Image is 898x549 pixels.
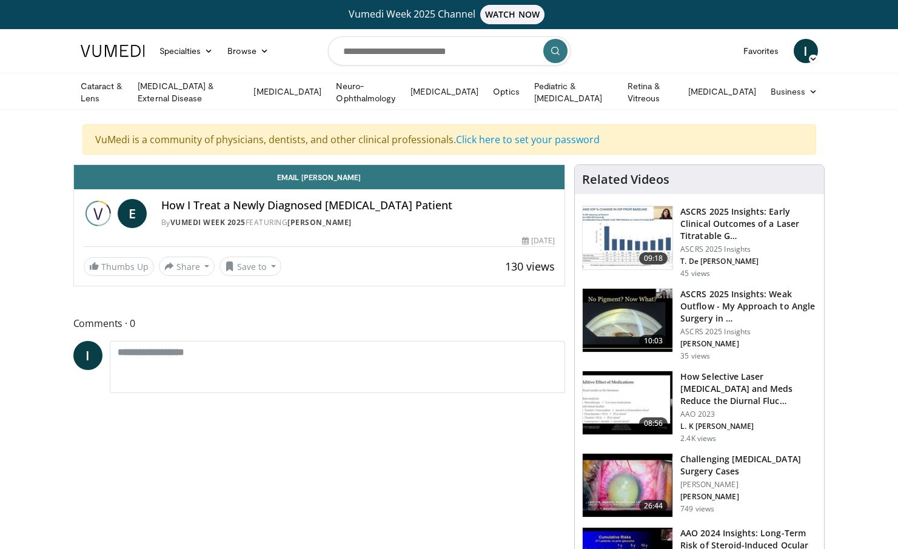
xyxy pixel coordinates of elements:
[161,217,555,228] div: By FEATURING
[763,79,825,104] a: Business
[639,417,668,429] span: 08:56
[118,199,147,228] a: E
[680,269,710,278] p: 45 views
[82,124,816,155] div: VuMedi is a community of physicians, dentists, and other clinical professionals.
[583,454,672,517] img: 05a6f048-9eed-46a7-93e1-844e43fc910c.150x105_q85_crop-smart_upscale.jpg
[680,504,714,514] p: 749 views
[582,288,817,361] a: 10:03 ASCRS 2025 Insights: Weak Outflow - My Approach to Angle Surgery in … ASCRS 2025 Insights [...
[527,80,620,104] a: Pediatric & [MEDICAL_DATA]
[583,206,672,269] img: b8bf30ca-3013-450f-92b0-de11c61660f8.150x105_q85_crop-smart_upscale.jpg
[583,289,672,352] img: c4ee65f2-163e-44d3-aede-e8fb280be1de.150x105_q85_crop-smart_upscale.jpg
[84,257,154,276] a: Thumbs Up
[736,39,786,63] a: Favorites
[480,5,544,24] span: WATCH NOW
[582,172,669,187] h4: Related Videos
[73,341,102,370] a: I
[680,351,710,361] p: 35 views
[246,79,329,104] a: [MEDICAL_DATA]
[639,252,668,264] span: 09:18
[152,39,221,63] a: Specialties
[582,206,817,278] a: 09:18 ASCRS 2025 Insights: Early Clinical Outcomes of a Laser Titratable G… ASCRS 2025 Insights T...
[159,257,215,276] button: Share
[680,492,817,502] p: [PERSON_NAME]
[505,259,555,274] span: 130 views
[680,371,817,407] h3: How Selective Laser [MEDICAL_DATA] and Meds Reduce the Diurnal Fluc…
[220,39,276,63] a: Browse
[639,335,668,347] span: 10:03
[680,480,817,490] p: [PERSON_NAME]
[680,257,817,266] p: T. De [PERSON_NAME]
[583,371,672,434] img: 420b1191-3861-4d27-8af4-0e92e58098e4.150x105_q85_crop-smart_upscale.jpg
[81,45,145,57] img: VuMedi Logo
[639,500,668,512] span: 26:44
[794,39,818,63] a: I
[161,199,555,212] h4: How I Treat a Newly Diagnosed [MEDICAL_DATA] Patient
[82,5,816,24] a: Vumedi Week 2025 ChannelWATCH NOW
[130,80,246,104] a: [MEDICAL_DATA] & External Disease
[680,453,817,477] h3: Challenging [MEDICAL_DATA] Surgery Cases
[73,315,566,331] span: Comments 0
[680,206,817,242] h3: ASCRS 2025 Insights: Early Clinical Outcomes of a Laser Titratable G…
[73,80,131,104] a: Cataract & Lens
[287,217,352,227] a: [PERSON_NAME]
[486,79,526,104] a: Optics
[329,80,403,104] a: Neuro-Ophthalmology
[680,244,817,254] p: ASCRS 2025 Insights
[74,165,565,189] a: Email [PERSON_NAME]
[219,257,281,276] button: Save to
[680,288,817,325] h3: ASCRS 2025 Insights: Weak Outflow - My Approach to Angle Surgery in …
[522,235,555,246] div: [DATE]
[680,422,817,431] p: L. K [PERSON_NAME]
[582,371,817,443] a: 08:56 How Selective Laser [MEDICAL_DATA] and Meds Reduce the Diurnal Fluc… AAO 2023 L. K [PERSON_...
[620,80,681,104] a: Retina & Vitreous
[456,133,600,146] a: Click here to set your password
[680,339,817,349] p: [PERSON_NAME]
[84,199,113,228] img: Vumedi Week 2025
[680,327,817,337] p: ASCRS 2025 Insights
[170,217,246,227] a: Vumedi Week 2025
[403,79,486,104] a: [MEDICAL_DATA]
[328,36,571,66] input: Search topics, interventions
[582,453,817,517] a: 26:44 Challenging [MEDICAL_DATA] Surgery Cases [PERSON_NAME] [PERSON_NAME] 749 views
[680,409,817,419] p: AAO 2023
[681,79,763,104] a: [MEDICAL_DATA]
[680,434,716,443] p: 2.4K views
